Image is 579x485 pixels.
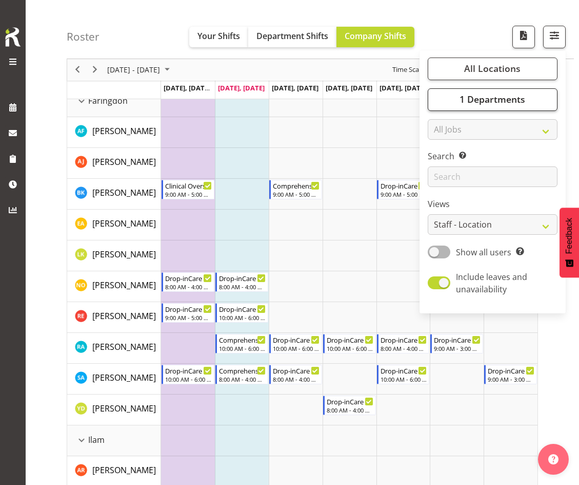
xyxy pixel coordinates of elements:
a: [PERSON_NAME] [92,217,156,230]
span: [PERSON_NAME] [92,372,156,383]
a: [PERSON_NAME] [92,371,156,384]
div: Rachel Els"s event - Drop-inCare 9-5 Begin From Monday, September 22, 2025 at 9:00:00 AM GMT+12:0... [162,303,214,323]
div: Drop-inCare 8-4 [165,273,212,283]
h4: Roster [67,31,99,43]
button: September 2025 [106,64,174,77]
span: [DATE], [DATE] [218,83,265,92]
button: Company Shifts [336,27,414,47]
div: Rachna Anderson"s event - Drop-inCare 8-4 Begin From Friday, September 26, 2025 at 8:00:00 AM GMT... [377,334,430,353]
input: Search [428,167,557,188]
div: Comprehensive Consult 8-4 [219,365,266,376]
div: Sarah Abbott"s event - Drop-inCare 9-3 Begin From Sunday, September 28, 2025 at 9:00:00 AM GMT+13... [484,365,537,384]
div: 8:00 AM - 4:00 PM [219,375,266,383]
td: Rachna Anderson resource [67,333,161,364]
div: 8:00 AM - 4:00 PM [219,283,266,291]
button: Download a PDF of the roster according to the set date range. [512,26,535,48]
div: 10:00 AM - 6:00 PM [165,375,212,383]
div: Drop-inCare 10-6 [219,304,266,314]
a: [PERSON_NAME] [92,341,156,353]
div: Sarah Abbott"s event - Drop-inCare 10-6 Begin From Monday, September 22, 2025 at 10:00:00 AM GMT+... [162,365,214,384]
div: Drop-inCare 8-4 [219,273,266,283]
div: Rachna Anderson"s event - Drop-inCare 9-3 Begin From Saturday, September 27, 2025 at 9:00:00 AM G... [430,334,483,353]
div: previous period [69,59,86,81]
div: Sarah Abbott"s event - Drop-inCare 10-6 Begin From Friday, September 26, 2025 at 10:00:00 AM GMT+... [377,365,430,384]
span: [DATE] - [DATE] [106,64,161,77]
div: Brian Ko"s event - Comprehensive Consult 9-5 Begin From Wednesday, September 24, 2025 at 9:00:00 ... [269,180,322,199]
button: Next [88,64,102,77]
button: Feedback - Show survey [560,208,579,277]
td: Sarah Abbott resource [67,364,161,395]
span: All Locations [464,63,521,75]
a: [PERSON_NAME] [92,464,156,476]
div: Drop-inCare 9-5 [165,304,212,314]
div: Brian Ko"s event - Clinical Oversight Begin From Monday, September 22, 2025 at 9:00:00 AM GMT+12:... [162,180,214,199]
div: Drop-inCare 8-4 [327,396,373,406]
td: Amy Johannsen resource [67,148,161,179]
a: [PERSON_NAME] [92,279,156,291]
div: 10:00 AM - 6:00 PM [327,344,373,352]
a: [PERSON_NAME] [92,248,156,260]
div: Drop-inCare 10-6 [273,334,320,345]
div: Drop-inCare 9-3 [488,365,534,376]
div: Yvonne Denny"s event - Drop-inCare 8-4 Begin From Thursday, September 25, 2025 at 8:00:00 AM GMT+... [323,396,376,415]
a: [PERSON_NAME] [92,402,156,415]
button: Previous [71,64,85,77]
div: Natasha Ottley"s event - Drop-inCare 8-4 Begin From Tuesday, September 23, 2025 at 8:00:00 AM GMT... [215,272,268,292]
a: [PERSON_NAME] [92,186,156,199]
div: Drop-inCare 8-4 [273,365,320,376]
div: 10:00 AM - 6:00 PM [381,375,427,383]
div: next period [86,59,104,81]
td: Yvonne Denny resource [67,395,161,425]
label: Search [428,151,557,163]
div: 8:00 AM - 4:00 PM [327,406,373,414]
span: Department Shifts [256,30,328,42]
td: Alex Ferguson resource [67,117,161,148]
div: Sarah Abbott"s event - Drop-inCare 8-4 Begin From Wednesday, September 24, 2025 at 8:00:00 AM GMT... [269,365,322,384]
img: help-xxl-2.png [548,454,558,464]
span: [DATE], [DATE] [272,83,318,92]
div: 8:00 AM - 4:00 PM [273,375,320,383]
div: 9:00 AM - 3:00 PM [434,344,481,352]
div: 9:00 AM - 5:00 PM [165,190,212,198]
button: All Locations [428,58,557,80]
span: Feedback [565,218,574,254]
td: Ena Advincula resource [67,210,161,240]
div: Rachna Anderson"s event - Comprehensive Consult 10-6 Begin From Tuesday, September 23, 2025 at 10... [215,334,268,353]
button: Department Shifts [248,27,336,47]
span: [PERSON_NAME] [92,464,156,476]
span: [PERSON_NAME] [92,187,156,198]
div: Comprehensive Consult 10-6 [219,334,266,345]
a: [PERSON_NAME] [92,156,156,168]
div: Drop-inCare 10-6 [327,334,373,345]
div: 9:00 AM - 5:00 PM [273,190,320,198]
span: [DATE], [DATE] [326,83,372,92]
td: Brian Ko resource [67,179,161,210]
td: Faringdon resource [67,86,161,117]
td: Ilam resource [67,425,161,456]
div: Drop-inCare 10-6 [381,365,427,376]
td: Natasha Ottley resource [67,271,161,302]
div: 10:00 AM - 6:00 PM [273,344,320,352]
span: [PERSON_NAME] [92,156,156,167]
div: Drop-inCare 9-3 [434,334,481,345]
div: Natasha Ottley"s event - Drop-inCare 8-4 Begin From Monday, September 22, 2025 at 8:00:00 AM GMT+... [162,272,214,292]
button: 1 Departments [428,88,557,111]
div: Rachna Anderson"s event - Drop-inCare 10-6 Begin From Wednesday, September 24, 2025 at 10:00:00 A... [269,334,322,353]
div: Clinical Oversight [165,180,212,191]
td: Rachel Els resource [67,302,161,333]
div: Rachel Els"s event - Drop-inCare 10-6 Begin From Tuesday, September 23, 2025 at 10:00:00 AM GMT+1... [215,303,268,323]
span: Ilam [88,434,105,446]
span: [PERSON_NAME] [92,341,156,352]
div: 9:00 AM - 3:00 PM [488,375,534,383]
span: Company Shifts [345,30,406,42]
span: [PERSON_NAME] [92,310,156,322]
button: Time Scale [391,64,426,77]
span: [PERSON_NAME] [92,218,156,229]
span: [DATE], [DATE] [164,83,215,92]
div: 10:00 AM - 6:00 PM [219,313,266,322]
a: [PERSON_NAME] [92,125,156,137]
span: 1 Departments [460,94,525,106]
